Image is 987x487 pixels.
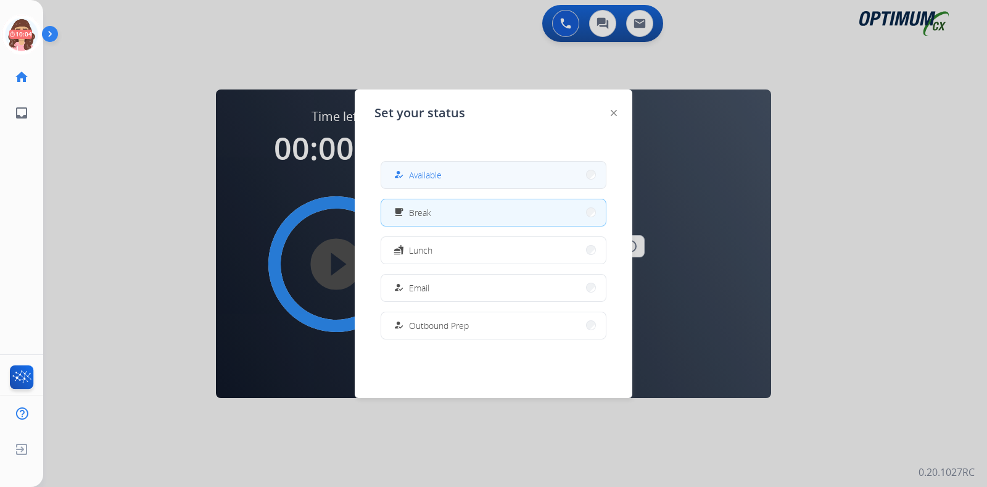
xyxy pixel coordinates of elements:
mat-icon: home [14,70,29,85]
button: Lunch [381,237,606,264]
button: Break [381,199,606,226]
mat-icon: inbox [14,106,29,120]
button: Available [381,162,606,188]
mat-icon: fastfood [394,245,404,256]
mat-icon: how_to_reg [394,283,404,293]
mat-icon: how_to_reg [394,320,404,331]
mat-icon: how_to_reg [394,170,404,180]
p: 0.20.1027RC [919,465,975,480]
span: Email [409,281,429,294]
span: Set your status [374,104,465,122]
span: Lunch [409,244,432,257]
img: close-button [611,110,617,116]
span: Break [409,206,431,219]
button: Email [381,275,606,301]
span: Available [409,169,442,181]
span: Outbound Prep [409,319,469,332]
mat-icon: free_breakfast [394,207,404,218]
button: Outbound Prep [381,312,606,339]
